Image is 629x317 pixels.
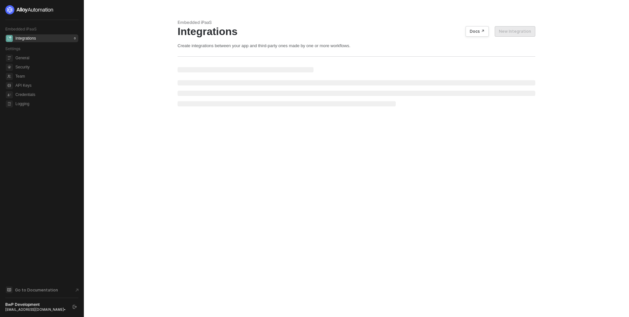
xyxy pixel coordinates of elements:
span: integrations [6,35,13,42]
button: Docs ↗ [466,26,489,37]
div: [EMAIL_ADDRESS][DOMAIN_NAME] • [5,307,67,312]
div: Integrations [15,36,36,41]
a: Knowledge Base [5,286,79,294]
span: logout [73,305,77,309]
span: Credentials [15,91,77,99]
span: Team [15,72,77,80]
button: New Integration [495,26,535,37]
span: credentials [6,91,13,98]
span: General [15,54,77,62]
span: api-key [6,82,13,89]
span: Security [15,63,77,71]
span: Settings [5,46,20,51]
div: BwP Development [5,302,67,307]
span: Go to Documentation [15,287,58,293]
span: team [6,73,13,80]
div: Embedded iPaaS [178,20,535,25]
span: API Keys [15,82,77,89]
span: security [6,64,13,71]
div: Create integrations between your app and third-party ones made by one or more workflows. [178,43,535,48]
span: documentation [6,287,12,293]
span: document-arrow [74,287,80,293]
span: logging [6,101,13,107]
div: Integrations [178,25,535,38]
span: Embedded iPaaS [5,27,37,31]
span: Logging [15,100,77,108]
a: logo [5,5,78,14]
div: Docs ↗ [470,29,485,34]
div: 0 [73,36,77,41]
span: general [6,55,13,62]
img: logo [5,5,54,14]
